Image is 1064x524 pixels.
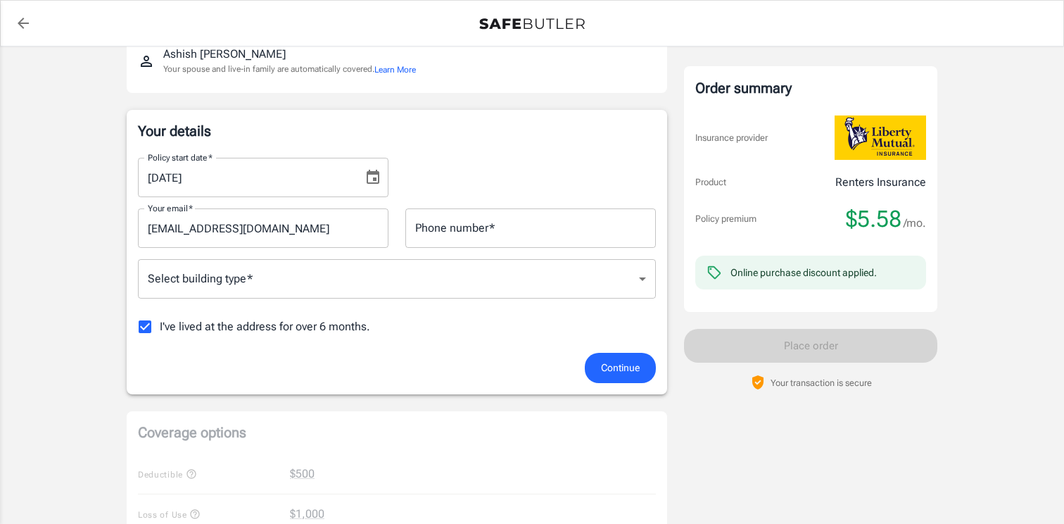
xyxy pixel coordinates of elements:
label: Policy start date [148,151,213,163]
p: Policy premium [695,212,756,226]
label: Your email [148,202,193,214]
img: Liberty Mutual [835,116,926,160]
button: Choose date, selected date is Sep 2, 2025 [359,163,387,192]
span: I've lived at the address for over 6 months. [160,318,370,335]
a: back to quotes [9,9,37,37]
div: Order summary [695,77,926,99]
span: /mo. [904,213,926,233]
input: Enter email [138,208,388,248]
span: $5.58 [846,205,901,233]
button: Continue [585,353,656,383]
span: Continue [601,359,640,377]
button: Learn More [374,63,416,76]
svg: Insured person [138,53,155,70]
input: MM/DD/YYYY [138,158,353,197]
p: Ashish [PERSON_NAME] [163,46,286,63]
p: Your details [138,121,656,141]
p: Your spouse and live-in family are automatically covered. [163,63,416,76]
p: Renters Insurance [835,174,926,191]
img: Back to quotes [479,18,585,30]
input: Enter number [405,208,656,248]
div: Online purchase discount applied. [730,266,877,280]
p: Product [695,175,726,189]
p: Your transaction is secure [771,376,872,389]
p: Insurance provider [695,131,768,145]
